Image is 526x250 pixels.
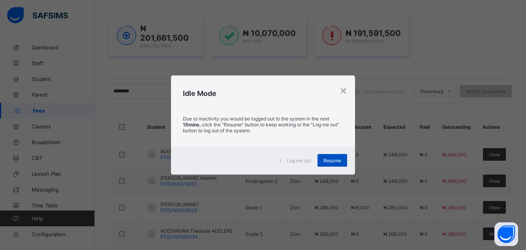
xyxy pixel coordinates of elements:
span: Log me out [287,158,311,164]
span: Resume [323,158,341,164]
p: Due to inactivity you would be logged out to the system in the next , click the "Resume" button t... [183,116,343,133]
h2: Idle Mode [183,89,343,98]
strong: 15mins [183,122,199,128]
div: × [340,83,347,97]
button: Open asap [494,222,518,246]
